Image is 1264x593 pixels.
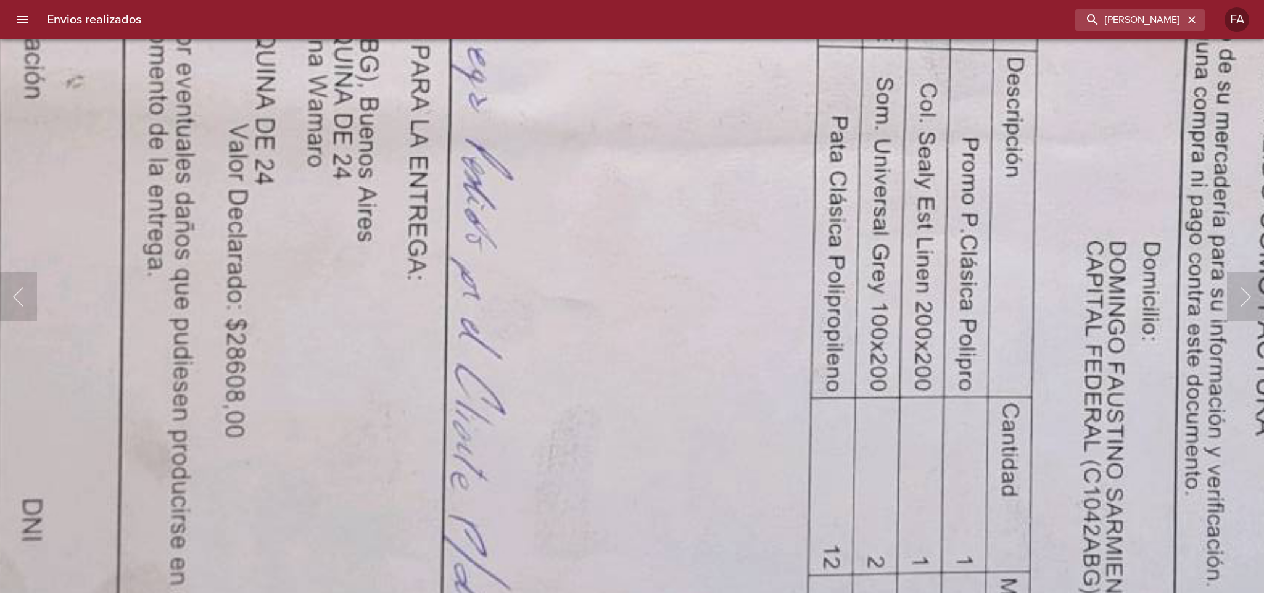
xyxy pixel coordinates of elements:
[1225,7,1249,32] div: Abrir información de usuario
[1225,7,1249,32] div: FA
[1227,272,1264,321] button: Siguiente
[7,5,37,35] button: menu
[47,10,141,30] h6: Envios realizados
[1075,9,1184,31] input: buscar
